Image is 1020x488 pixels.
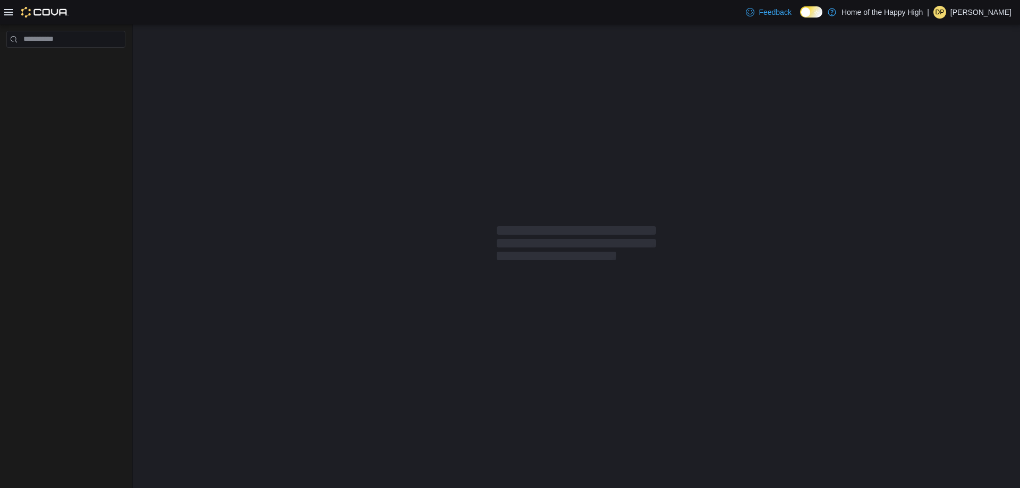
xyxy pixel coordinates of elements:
input: Dark Mode [800,6,822,18]
span: Loading [497,228,656,262]
p: | [927,6,929,19]
a: Feedback [742,2,795,23]
nav: Complex example [6,50,125,75]
img: Cova [21,7,69,18]
span: Feedback [759,7,791,18]
p: Home of the Happy High [841,6,923,19]
span: DP [936,6,945,19]
p: [PERSON_NAME] [950,6,1011,19]
div: Deanna Pimentel [933,6,946,19]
